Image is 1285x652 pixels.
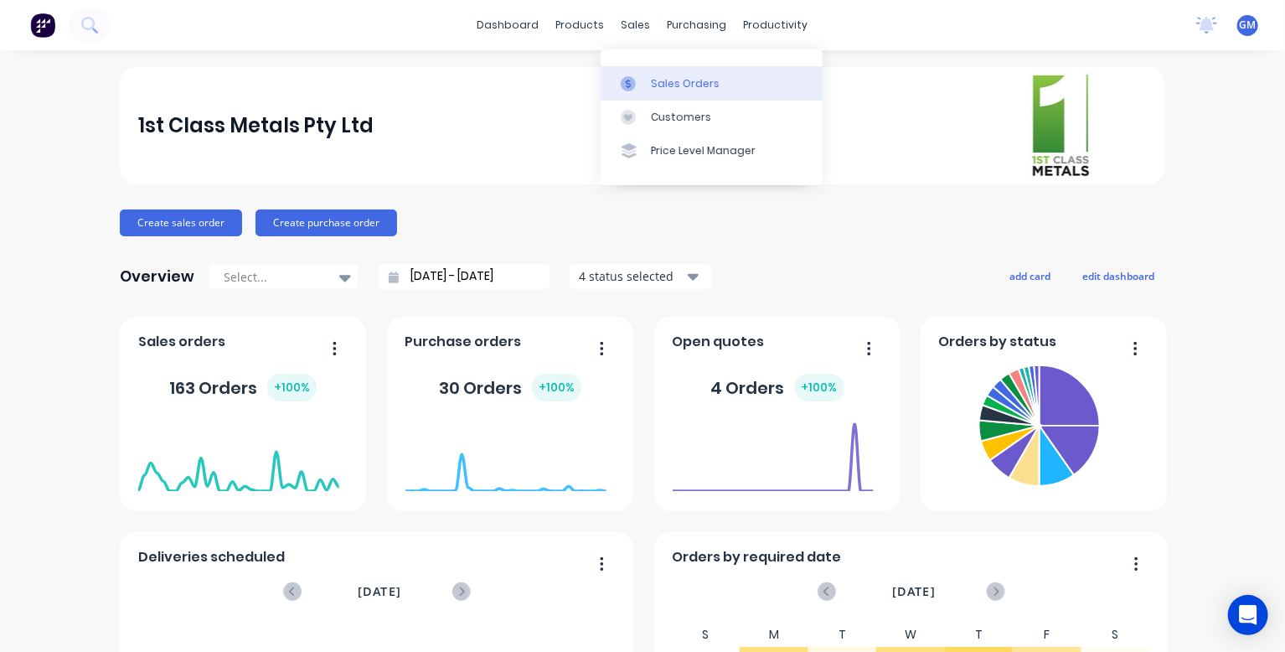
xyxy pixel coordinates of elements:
[740,623,808,647] div: M
[30,13,55,38] img: Factory
[1081,623,1150,647] div: S
[405,332,522,352] span: Purchase orders
[1240,18,1257,33] span: GM
[579,267,684,285] div: 4 status selected
[613,13,659,38] div: sales
[892,582,936,601] span: [DATE]
[532,374,581,401] div: + 100 %
[795,374,844,401] div: + 100 %
[1228,595,1268,635] div: Open Intercom Messenger
[999,265,1061,287] button: add card
[439,374,581,401] div: 30 Orders
[876,623,945,647] div: W
[138,109,374,142] div: 1st Class Metals Pty Ltd
[138,332,225,352] span: Sales orders
[672,623,741,647] div: S
[808,623,877,647] div: T
[651,110,711,125] div: Customers
[939,332,1057,352] span: Orders by status
[711,374,844,401] div: 4 Orders
[673,332,765,352] span: Open quotes
[267,374,317,401] div: + 100 %
[120,210,242,236] button: Create sales order
[601,134,823,168] a: Price Level Manager
[570,264,712,289] button: 4 status selected
[945,623,1014,647] div: T
[1071,265,1165,287] button: edit dashboard
[120,260,194,293] div: Overview
[601,101,823,134] a: Customers
[255,210,397,236] button: Create purchase order
[1030,72,1091,179] img: 1st Class Metals Pty Ltd
[601,66,823,100] a: Sales Orders
[1013,623,1081,647] div: F
[469,13,548,38] a: dashboard
[169,374,317,401] div: 163 Orders
[659,13,735,38] div: purchasing
[548,13,613,38] div: products
[673,547,842,567] span: Orders by required date
[735,13,817,38] div: productivity
[651,76,720,91] div: Sales Orders
[651,143,756,158] div: Price Level Manager
[358,582,401,601] span: [DATE]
